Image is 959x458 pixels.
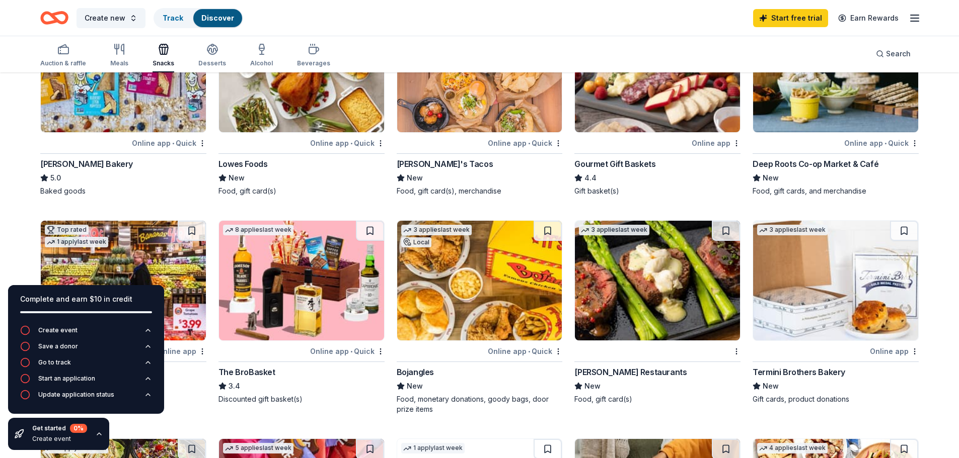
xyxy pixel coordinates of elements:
span: • [350,139,352,147]
span: New [584,380,601,392]
button: Save a donor [20,341,152,357]
a: Image for Torchy's Tacos1 applylast weekOnline app•Quick[PERSON_NAME]'s TacosNewFood, gift card(s... [397,12,563,196]
div: 8 applies last week [223,225,293,235]
span: New [407,172,423,184]
span: New [763,380,779,392]
div: Online app [692,137,741,149]
div: Food, gift card(s), merchandise [397,186,563,196]
div: Online app Quick [488,137,562,149]
div: Bojangles [397,366,434,378]
div: Alcohol [250,59,273,67]
div: Gourmet Gift Baskets [574,158,655,170]
div: Food, monetary donations, goody bags, door prize items [397,394,563,414]
div: Discounted gift basket(s) [218,394,385,404]
img: Image for Deep Roots Co-op Market & Café [753,13,918,132]
button: TrackDiscover [154,8,243,28]
span: New [229,172,245,184]
div: Top rated [45,225,89,235]
div: Termini Brothers Bakery [753,366,845,378]
div: [PERSON_NAME]'s Tacos [397,158,493,170]
a: Image for Bojangles3 applieslast weekLocalOnline app•QuickBojanglesNewFood, monetary donations, g... [397,220,563,414]
div: Online app Quick [132,137,206,149]
img: Image for Bobo's Bakery [41,13,206,132]
button: Meals [110,39,128,72]
div: Snacks [153,59,174,67]
div: 3 applies last week [579,225,649,235]
button: Create new [77,8,145,28]
div: Online app Quick [310,345,385,357]
a: Discover [201,14,234,22]
a: Image for Deep Roots Co-op Market & CaféLocalOnline app•QuickDeep Roots Co-op Market & CaféNewFoo... [753,12,919,196]
div: 3 applies last week [401,225,472,235]
button: Auction & raffle [40,39,86,72]
a: Start free trial [753,9,828,27]
div: [PERSON_NAME] Restaurants [574,366,687,378]
button: Alcohol [250,39,273,72]
div: Online app Quick [844,137,919,149]
div: 5 applies last week [223,443,293,453]
div: Lowes Foods [218,158,268,170]
div: Online app [870,345,919,357]
div: The BroBasket [218,366,275,378]
div: Desserts [198,59,226,67]
div: Complete and earn $10 in credit [20,293,152,305]
img: Image for Lowes Foods [219,13,384,132]
div: Start an application [38,375,95,383]
button: Snacks [153,39,174,72]
span: • [350,347,352,355]
div: 4 applies last week [757,443,828,453]
div: Online app Quick [488,345,562,357]
a: Image for Perry's Restaurants3 applieslast week[PERSON_NAME] RestaurantsNewFood, gift card(s) [574,220,741,404]
span: 5.0 [50,172,61,184]
button: Go to track [20,357,152,374]
div: Food, gift card(s) [574,394,741,404]
span: New [407,380,423,392]
a: Image for Termini Brothers Bakery3 applieslast weekOnline appTermini Brothers BakeryNewGift cards... [753,220,919,404]
img: Image for Wegmans [41,221,206,340]
div: Deep Roots Co-op Market & Café [753,158,878,170]
div: Update application status [38,391,114,399]
button: Create event [20,325,152,341]
a: Image for Lowes Foods1 applylast weekLocalOnline app•QuickLowes FoodsNewFood, gift card(s) [218,12,385,196]
span: • [172,139,174,147]
div: Create event [32,435,87,443]
a: Image for WegmansTop rated1 applylast weekOnline appWegmans5.0Food, gift card(s) [40,220,206,404]
div: Gift cards, product donations [753,394,919,404]
span: • [528,347,530,355]
div: Create event [38,326,78,334]
span: • [884,139,887,147]
div: 1 apply last week [45,237,108,247]
div: Food, gift card(s) [218,186,385,196]
div: Local [401,237,431,247]
div: 3 applies last week [757,225,828,235]
a: Image for The BroBasket8 applieslast weekOnline app•QuickThe BroBasket3.4Discounted gift basket(s) [218,220,385,404]
div: Meals [110,59,128,67]
img: Image for Torchy's Tacos [397,13,562,132]
div: Baked goods [40,186,206,196]
button: Update application status [20,390,152,406]
a: Home [40,6,68,30]
a: Image for Bobo's Bakery3 applieslast weekOnline app•Quick[PERSON_NAME] Bakery5.0Baked goods [40,12,206,196]
span: Search [886,48,911,60]
div: 0 % [70,424,87,433]
button: Start an application [20,374,152,390]
button: Desserts [198,39,226,72]
span: • [528,139,530,147]
div: Get started [32,424,87,433]
img: Image for Bojangles [397,221,562,340]
div: Food, gift cards, and merchandise [753,186,919,196]
div: Save a donor [38,342,78,350]
button: Beverages [297,39,330,72]
div: 1 apply last week [401,443,465,453]
img: Image for Termini Brothers Bakery [753,221,918,340]
a: Image for Gourmet Gift Baskets9 applieslast weekOnline appGourmet Gift Baskets4.4Gift basket(s) [574,12,741,196]
div: Go to track [38,358,71,367]
img: Image for Perry's Restaurants [575,221,740,340]
a: Track [163,14,183,22]
span: 3.4 [229,380,240,392]
button: Search [868,44,919,64]
div: [PERSON_NAME] Bakery [40,158,133,170]
div: Beverages [297,59,330,67]
a: Earn Rewards [832,9,905,27]
img: Image for The BroBasket [219,221,384,340]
